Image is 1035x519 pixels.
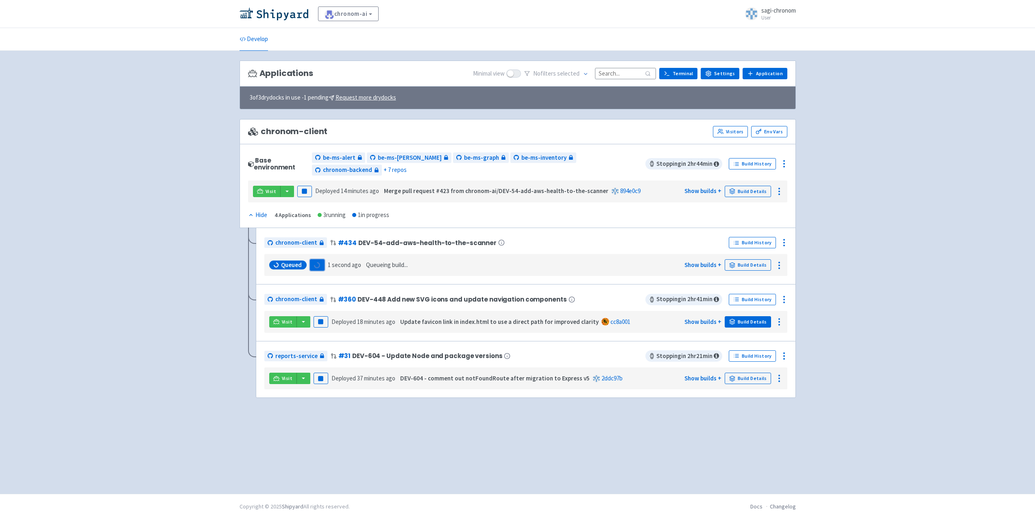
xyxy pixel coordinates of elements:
[358,239,497,246] span: DEV-54-add-aws-health-to-the-scanner
[645,294,722,305] span: Stopping in 2 hr 41 min
[315,187,379,195] span: Deployed
[366,261,408,270] span: Queueing build...
[761,15,796,20] small: User
[701,68,739,79] a: Settings
[264,351,327,362] a: reports-service
[684,374,721,382] a: Show builds +
[250,93,396,102] span: 3 of 3 drydocks in use - 1 pending
[533,69,580,78] span: No filter s
[400,318,599,326] strong: Update favicon link in index.html to use a direct path for improved clarity
[323,153,355,163] span: be-ms-alert
[275,295,317,304] span: chronom-client
[318,7,379,21] a: chronom-ai
[725,186,771,197] a: Build Details
[384,187,608,195] strong: Merge pull request #423 from chronom-ai/DEV-54-add-aws-health-to-the-scanner
[282,375,292,382] span: Visit
[323,165,372,175] span: chronom-backend
[595,68,656,79] input: Search...
[464,153,499,163] span: be-ms-graph
[331,374,395,382] span: Deployed
[310,259,325,271] button: Loading
[357,374,395,382] time: 37 minutes ago
[248,211,267,220] div: Hide
[266,188,276,195] span: Visit
[338,239,357,247] a: #434
[729,294,776,305] a: Build History
[331,318,395,326] span: Deployed
[684,318,721,326] a: Show builds +
[725,373,771,384] a: Build Details
[264,237,327,248] a: chronom-client
[729,158,776,169] a: Build History
[740,7,796,20] a: sagi-chronom User
[341,187,379,195] time: 14 minutes ago
[297,186,312,197] button: Pause
[318,211,346,220] div: 3 running
[367,152,451,163] a: be-ms-[PERSON_NAME]
[357,296,567,303] span: DEV-448 Add new SVG icons and update navigation components
[314,316,328,328] button: Pause
[275,238,317,248] span: chronom-client
[743,68,787,79] a: Application
[240,502,350,511] div: Copyright © 2025 All rights reserved.
[281,261,302,269] span: Queued
[557,69,580,77] span: selected
[453,152,509,163] a: be-ms-graph
[248,211,268,220] button: Hide
[282,319,292,325] span: Visit
[352,352,502,359] span: DEV-604 - Update Node and package versions
[770,503,796,510] a: Changelog
[725,259,771,271] a: Build Details
[473,69,505,78] span: Minimal view
[751,126,787,137] a: Env Vars
[248,157,309,171] div: Base environment
[248,127,328,136] span: chronom-client
[400,374,590,382] strong: DEV-604 - comment out notFoundRoute after migration to Express v5
[729,350,776,362] a: Build History
[312,152,365,163] a: be-ms-alert
[713,126,748,137] a: Visitors
[729,237,776,248] a: Build History
[725,316,771,328] a: Build Details
[314,373,328,384] button: Pause
[645,350,722,362] span: Stopping in 2 hr 21 min
[684,187,721,195] a: Show builds +
[253,186,281,197] a: Visit
[357,318,395,326] time: 18 minutes ago
[601,374,623,382] a: 2ddc97b
[338,352,351,360] a: #31
[521,153,567,163] span: be-ms-inventory
[378,153,442,163] span: be-ms-[PERSON_NAME]
[240,28,268,51] a: Develop
[684,261,721,269] a: Show builds +
[659,68,697,79] a: Terminal
[264,294,327,305] a: chronom-client
[269,316,297,328] a: Visit
[275,211,311,220] div: 4 Applications
[312,165,382,176] a: chronom-backend
[610,318,630,326] a: cc8a001
[645,158,722,169] span: Stopping in 2 hr 44 min
[750,503,763,510] a: Docs
[275,352,318,361] span: reports-service
[510,152,576,163] a: be-ms-inventory
[338,295,356,304] a: #360
[761,7,796,14] span: sagi-chronom
[352,211,389,220] div: 1 in progress
[383,165,407,175] span: + 7 repos
[328,261,361,269] time: 1 second ago
[240,7,308,20] img: Shipyard logo
[248,69,313,78] h3: Applications
[620,187,641,195] a: 894e0c9
[336,93,396,101] u: Request more drydocks
[282,503,303,510] a: Shipyard
[269,373,297,384] a: Visit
